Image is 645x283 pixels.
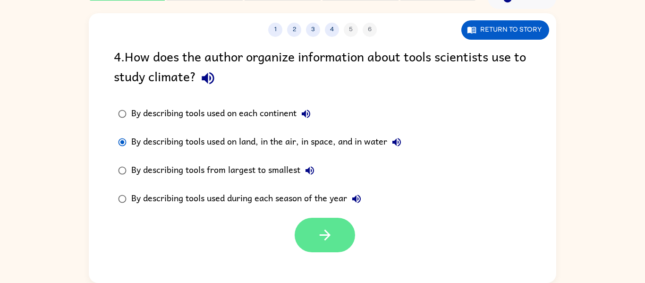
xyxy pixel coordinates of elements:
button: Return to story [461,20,549,40]
button: 4 [325,23,339,37]
button: By describing tools used during each season of the year [347,189,366,208]
div: By describing tools used during each season of the year [131,189,366,208]
div: By describing tools from largest to smallest [131,161,319,180]
div: 4 . How does the author organize information about tools scientists use to study climate? [114,46,531,90]
button: 3 [306,23,320,37]
button: 1 [268,23,282,37]
button: By describing tools used on land, in the air, in space, and in water [387,133,406,152]
div: By describing tools used on each continent [131,104,315,123]
div: By describing tools used on land, in the air, in space, and in water [131,133,406,152]
button: By describing tools from largest to smallest [300,161,319,180]
button: 2 [287,23,301,37]
button: By describing tools used on each continent [297,104,315,123]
